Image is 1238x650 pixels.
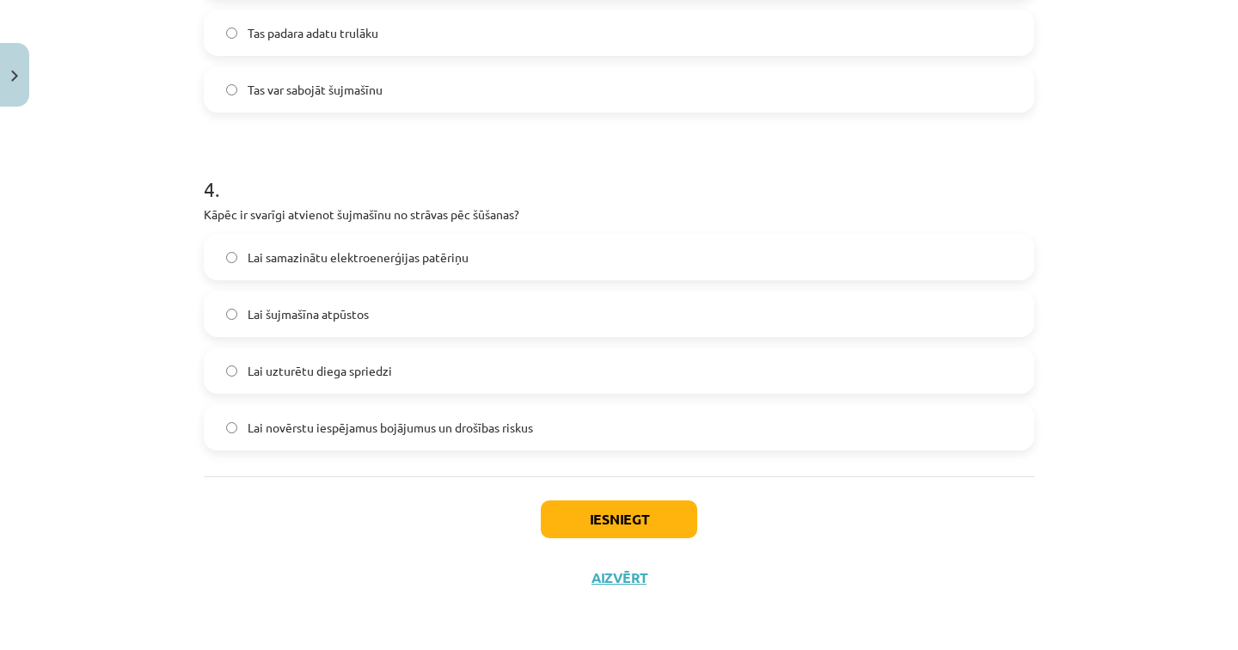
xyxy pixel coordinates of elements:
input: Tas padara adatu trulāku [226,28,237,39]
input: Lai uzturētu diega spriedzi [226,365,237,377]
span: Lai samazinātu elektroenerģijas patēriņu [248,248,469,267]
input: Lai novērstu iespējamus bojājumus un drošības riskus [226,422,237,433]
input: Tas var sabojāt šujmašīnu [226,84,237,95]
span: Tas var sabojāt šujmašīnu [248,81,383,99]
p: Kāpēc ir svarīgi atvienot šujmašīnu no strāvas pēc šūšanas? [204,205,1034,224]
button: Iesniegt [541,500,697,538]
span: Lai uzturētu diega spriedzi [248,362,392,380]
h1: 4 . [204,147,1034,200]
span: Tas padara adatu trulāku [248,24,378,42]
input: Lai šujmašīna atpūstos [226,309,237,320]
img: icon-close-lesson-0947bae3869378f0d4975bcd49f059093ad1ed9edebbc8119c70593378902aed.svg [11,71,18,82]
button: Aizvērt [586,569,652,586]
input: Lai samazinātu elektroenerģijas patēriņu [226,252,237,263]
span: Lai novērstu iespējamus bojājumus un drošības riskus [248,419,533,437]
span: Lai šujmašīna atpūstos [248,305,369,323]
